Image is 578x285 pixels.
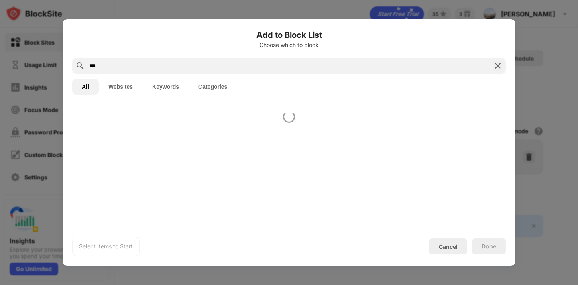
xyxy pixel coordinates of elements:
button: Keywords [142,79,189,95]
img: search.svg [75,61,85,71]
button: Websites [99,79,142,95]
div: Cancel [439,243,458,250]
h6: Add to Block List [72,29,506,41]
button: All [72,79,99,95]
div: Done [482,243,496,250]
div: Choose which to block [72,42,506,48]
button: Categories [189,79,237,95]
img: search-close [493,61,503,71]
div: Select Items to Start [79,242,133,250]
